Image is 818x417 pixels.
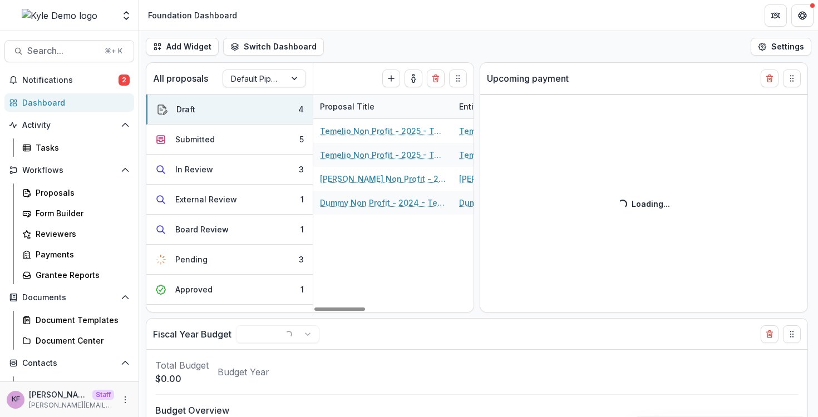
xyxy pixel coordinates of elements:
button: Delete card [761,325,778,343]
a: Grantee Reports [18,266,134,284]
button: Open entity switcher [119,4,134,27]
div: Entity Name [452,101,513,112]
div: Kyle Ford [12,396,20,403]
div: Reviewers [36,228,125,240]
a: Proposals [18,183,134,202]
div: Document Center [36,335,125,346]
div: Pending [175,254,208,265]
button: In Review3 [146,155,313,185]
div: Draft [176,103,195,115]
div: Grantees [36,380,125,391]
button: Submitted5 [146,125,313,155]
img: Kyle Demo logo [22,9,97,22]
button: Open Documents [4,289,134,306]
button: Notifications2 [4,71,134,89]
button: Drag [783,325,801,343]
div: Proposals [36,187,125,198]
nav: breadcrumb [144,7,242,23]
p: All proposals [153,72,208,85]
a: Document Center [18,331,134,350]
a: Reviewers [18,225,134,243]
span: Search... [27,46,98,56]
p: [PERSON_NAME][EMAIL_ADDRESS][DOMAIN_NAME] [29,400,114,410]
a: Grantees [18,376,134,395]
div: Entity Name [452,95,592,118]
button: Settings [751,38,811,56]
p: Upcoming payment [487,72,569,85]
span: Activity [22,121,116,130]
div: Submitted [175,133,215,145]
button: Add Widget [146,38,219,56]
span: Contacts [22,359,116,368]
a: Form Builder [18,204,134,222]
a: Temelio Non Profit [459,149,532,161]
div: Foundation Dashboard [148,9,237,21]
button: External Review1 [146,185,313,215]
p: $0.00 [155,372,209,385]
div: 4 [298,103,304,115]
a: Dummy Non Profit - 2024 - Temelio General [PERSON_NAME] [320,197,446,209]
button: Open Contacts [4,354,134,372]
button: Get Help [791,4,814,27]
button: Search... [4,40,134,62]
button: Board Review1 [146,215,313,245]
button: Draft4 [146,95,313,125]
p: Budget Year [218,365,269,379]
a: Dummy Non Profit [459,197,529,209]
p: Staff [92,390,114,400]
div: 3 [299,163,304,175]
p: Fiscal Year Budget [153,327,231,341]
button: Drag [783,69,801,87]
button: Pending3 [146,245,313,275]
button: Delete card [761,69,778,87]
span: Notifications [22,76,119,85]
div: 1 [300,224,304,235]
button: Delete card [427,69,445,87]
p: Total Budget [155,359,209,372]
div: Approved [175,284,213,295]
button: Switch Dashboard [223,38,324,56]
div: External Review [175,193,237,205]
a: Temelio Non Profit - 2025 - Temelio General [PERSON_NAME] [320,125,446,137]
button: Drag [449,69,467,87]
div: In Review [175,163,213,175]
a: Document Templates [18,311,134,329]
a: Temelio Non Profit - 2025 - Temelio General [PERSON_NAME] [320,149,446,161]
div: Form Builder [36,207,125,219]
button: Create Proposal [382,69,400,87]
button: Approved1 [146,275,313,305]
a: [PERSON_NAME] Non Profit - 2024 - Temelio General [PERSON_NAME] [320,173,446,185]
div: 1 [300,284,304,295]
button: Open Activity [4,116,134,134]
span: Documents [22,293,116,302]
p: Budget Overview [155,404,799,417]
p: [PERSON_NAME] [29,389,88,400]
button: Open Workflows [4,161,134,179]
div: 1 [300,193,304,205]
a: Payments [18,245,134,264]
a: Temelio Non Profit [459,125,532,137]
a: Dashboard [4,93,134,112]
span: 2 [119,75,130,86]
div: Board Review [175,224,229,235]
span: Workflows [22,166,116,175]
div: 3 [299,254,304,265]
div: Proposal Title [313,95,452,118]
button: Partners [765,4,787,27]
a: Tasks [18,138,134,157]
div: Grantee Reports [36,269,125,281]
a: [PERSON_NAME] [459,173,523,185]
div: 5 [299,133,304,145]
div: ⌘ + K [102,45,125,57]
div: Tasks [36,142,125,153]
div: Document Templates [36,314,125,326]
button: More [119,393,132,406]
div: Proposal Title [313,101,381,112]
div: Dashboard [22,97,125,108]
button: toggle-assigned-to-me [405,69,422,87]
div: Payments [36,249,125,260]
